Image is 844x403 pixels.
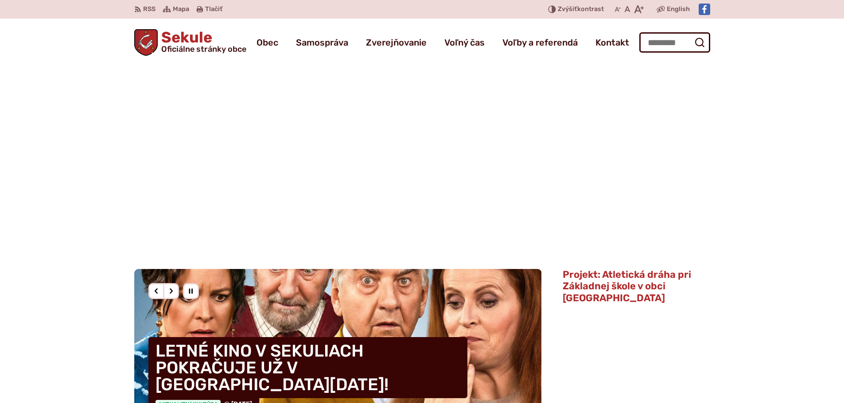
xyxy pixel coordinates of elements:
[158,30,246,53] h1: Sekule
[143,4,156,15] span: RSS
[183,283,199,299] div: Pozastaviť pohyb slajdera
[699,4,710,15] img: Prejsť na Facebook stránku
[205,6,222,13] span: Tlačiť
[558,6,604,13] span: kontrast
[134,29,158,56] img: Prejsť na domovskú stránku
[148,283,164,299] div: Predošlý slajd
[257,30,278,55] a: Obec
[665,4,692,15] a: English
[148,337,467,398] h4: LETNÉ KINO V SEKULIACH POKRAČUJE UŽ V [GEOGRAPHIC_DATA][DATE]!
[595,30,629,55] a: Kontakt
[173,4,189,15] span: Mapa
[502,30,578,55] a: Voľby a referendá
[296,30,348,55] a: Samospráva
[134,29,247,56] a: Logo Sekule, prejsť na domovskú stránku.
[667,4,690,15] span: English
[161,45,246,53] span: Oficiálne stránky obce
[558,5,577,13] span: Zvýšiť
[366,30,427,55] a: Zverejňovanie
[163,283,179,299] div: Nasledujúci slajd
[444,30,485,55] a: Voľný čas
[563,269,691,304] span: Projekt: Atletická dráha pri Základnej škole v obci [GEOGRAPHIC_DATA]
